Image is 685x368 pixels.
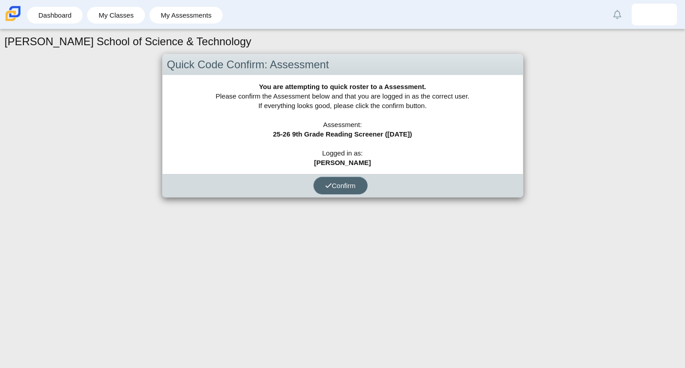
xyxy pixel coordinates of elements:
a: My Classes [92,7,140,24]
div: Please confirm the Assessment below and that you are logged in as the correct user. If everything... [163,75,523,174]
a: Carmen School of Science & Technology [4,17,23,24]
button: Confirm [313,177,368,194]
a: My Assessments [154,7,219,24]
span: Confirm [325,182,356,189]
img: kardair.brazziel.L7aJLp [647,7,662,22]
h1: [PERSON_NAME] School of Science & Technology [5,34,252,49]
b: [PERSON_NAME] [314,159,371,166]
img: Carmen School of Science & Technology [4,4,23,23]
b: 25-26 9th Grade Reading Screener ([DATE]) [273,130,412,138]
a: Alerts [607,5,627,24]
b: You are attempting to quick roster to a Assessment. [259,83,426,90]
a: Dashboard [32,7,78,24]
div: Quick Code Confirm: Assessment [163,54,523,75]
a: kardair.brazziel.L7aJLp [632,4,677,25]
